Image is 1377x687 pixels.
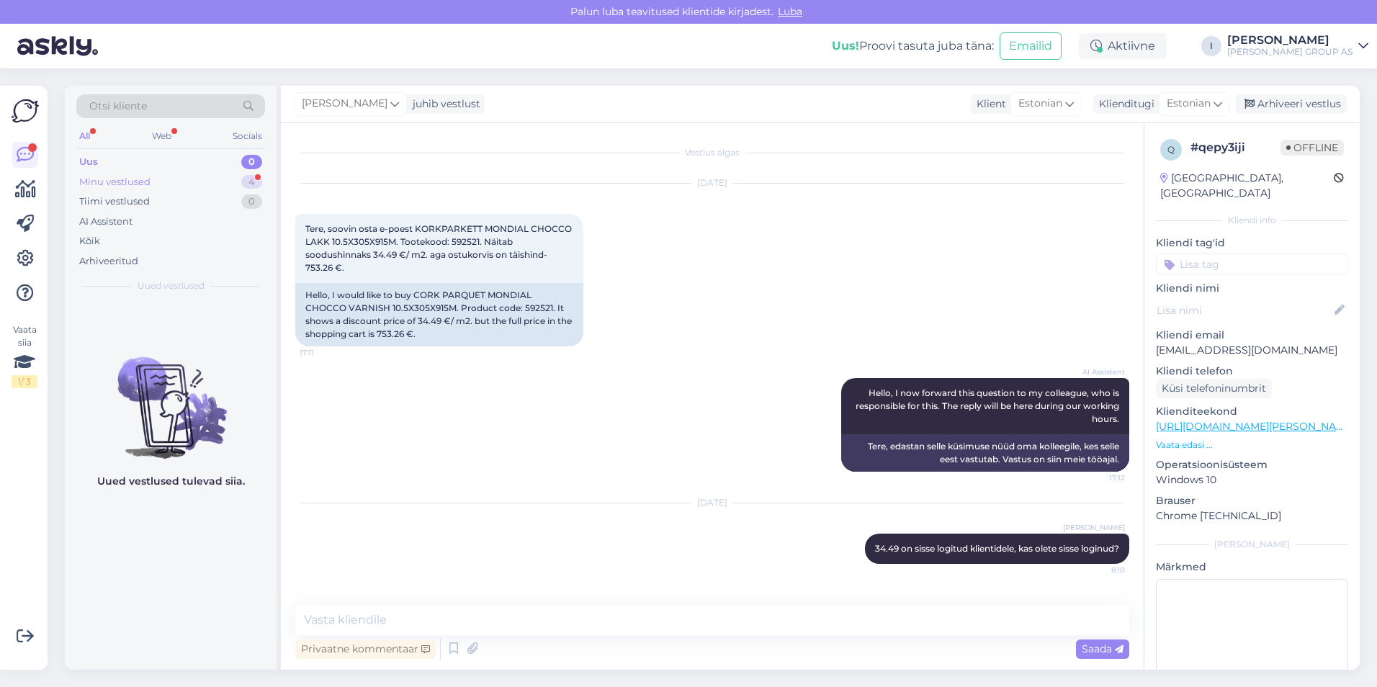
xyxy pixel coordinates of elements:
[1082,642,1123,655] span: Saada
[79,175,151,189] div: Minu vestlused
[1160,171,1334,201] div: [GEOGRAPHIC_DATA], [GEOGRAPHIC_DATA]
[138,279,205,292] span: Uued vestlused
[1156,253,1348,275] input: Lisa tag
[230,127,265,145] div: Socials
[79,215,133,229] div: AI Assistent
[1071,367,1125,377] span: AI Assistent
[1156,281,1348,296] p: Kliendi nimi
[1063,522,1125,533] span: [PERSON_NAME]
[407,96,480,112] div: juhib vestlust
[65,331,277,461] img: No chats
[79,155,98,169] div: Uus
[76,127,93,145] div: All
[1071,565,1125,575] span: 8:10
[1156,538,1348,551] div: [PERSON_NAME]
[1227,46,1353,58] div: [PERSON_NAME] GROUP AS
[149,127,174,145] div: Web
[841,434,1129,472] div: Tere, edastan selle küsimuse nüüd oma kolleegile, kes selle eest vastutab. Vastus on siin meie tö...
[971,96,1006,112] div: Klient
[773,5,807,18] span: Luba
[1156,328,1348,343] p: Kliendi email
[1190,139,1280,156] div: # qepy3iji
[241,194,262,209] div: 0
[1000,32,1062,60] button: Emailid
[1156,439,1348,452] p: Vaata edasi ...
[1280,140,1344,156] span: Offline
[1071,472,1125,483] span: 17:12
[1156,364,1348,379] p: Kliendi telefon
[305,223,574,273] span: Tere, soovin osta e-poest KORKPARKETT MONDIAL CHOCCO LAKK 10.5X305X915M. Tootekood: 592521. Näita...
[1156,493,1348,508] p: Brauser
[12,97,39,125] img: Askly Logo
[89,99,147,114] span: Otsi kliente
[1079,33,1167,59] div: Aktiivne
[1227,35,1368,58] a: [PERSON_NAME][PERSON_NAME] GROUP AS
[1201,36,1221,56] div: I
[1157,302,1332,318] input: Lisa nimi
[1093,96,1154,112] div: Klienditugi
[295,496,1129,509] div: [DATE]
[295,146,1129,159] div: Vestlus algas
[1156,235,1348,251] p: Kliendi tag'id
[241,175,262,189] div: 4
[832,39,859,53] b: Uus!
[295,639,436,659] div: Privaatne kommentaar
[79,254,138,269] div: Arhiveeritud
[1156,457,1348,472] p: Operatsioonisüsteem
[875,543,1119,554] span: 34.49 on sisse logitud klientidele, kas olete sisse loginud?
[1156,214,1348,227] div: Kliendi info
[241,155,262,169] div: 0
[1156,404,1348,419] p: Klienditeekond
[300,347,354,358] span: 17:11
[856,387,1121,424] span: Hello, I now forward this question to my colleague, who is responsible for this. The reply will b...
[1156,508,1348,524] p: Chrome [TECHNICAL_ID]
[79,194,150,209] div: Tiimi vestlused
[1167,144,1175,155] span: q
[295,283,583,346] div: Hello, I would like to buy CORK PARQUET MONDIAL CHOCCO VARNISH 10.5X305X915M. Product code: 59252...
[12,375,37,388] div: 1 / 3
[97,474,245,489] p: Uued vestlused tulevad siia.
[832,37,994,55] div: Proovi tasuta juba täna:
[12,323,37,388] div: Vaata siia
[1156,472,1348,488] p: Windows 10
[1156,560,1348,575] p: Märkmed
[302,96,387,112] span: [PERSON_NAME]
[79,234,100,248] div: Kõik
[1167,96,1211,112] span: Estonian
[1156,379,1272,398] div: Küsi telefoninumbrit
[1156,420,1355,433] a: [URL][DOMAIN_NAME][PERSON_NAME]
[1156,343,1348,358] p: [EMAIL_ADDRESS][DOMAIN_NAME]
[295,176,1129,189] div: [DATE]
[1018,96,1062,112] span: Estonian
[1227,35,1353,46] div: [PERSON_NAME]
[1236,94,1347,114] div: Arhiveeri vestlus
